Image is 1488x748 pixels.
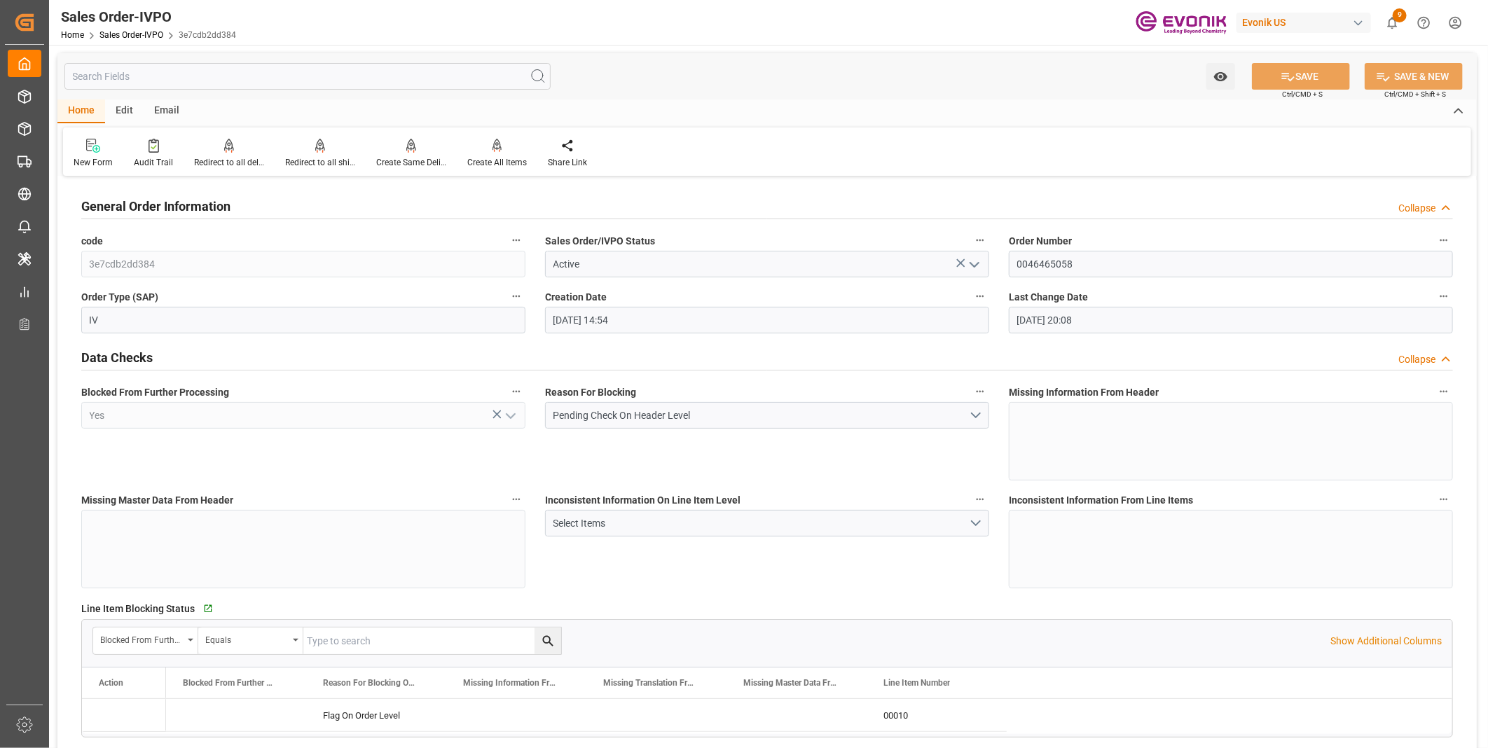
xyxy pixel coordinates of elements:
[545,290,607,305] span: Creation Date
[963,254,984,275] button: open menu
[1236,13,1371,33] div: Evonik US
[99,30,163,40] a: Sales Order-IVPO
[81,493,233,508] span: Missing Master Data From Header
[81,602,195,616] span: Line Item Blocking Status
[535,628,561,654] button: search button
[545,234,655,249] span: Sales Order/IVPO Status
[1365,63,1463,90] button: SAVE & NEW
[205,630,288,646] div: Equals
[1435,287,1453,305] button: Last Change Date
[1398,201,1435,216] div: Collapse
[463,678,557,688] span: Missing Information From Line Item
[971,490,989,508] button: Inconsistent Information On Line Item Level
[166,699,1007,732] div: Press SPACE to select this row.
[1252,63,1350,90] button: SAVE
[81,290,158,305] span: Order Type (SAP)
[1009,234,1072,249] span: Order Number
[1009,385,1159,400] span: Missing Information From Header
[545,402,989,429] button: open menu
[743,678,837,688] span: Missing Master Data From SAP
[467,156,527,169] div: Create All Items
[1384,89,1446,99] span: Ctrl/CMD + Shift + S
[306,699,446,731] div: Flag On Order Level
[105,99,144,123] div: Edit
[1408,7,1440,39] button: Help Center
[1377,7,1408,39] button: show 9 new notifications
[198,628,303,654] button: open menu
[883,678,950,688] span: Line Item Number
[971,287,989,305] button: Creation Date
[82,699,166,732] div: Press SPACE to select this row.
[376,156,446,169] div: Create Same Delivery Date
[61,6,236,27] div: Sales Order-IVPO
[1393,8,1407,22] span: 9
[1330,634,1442,649] p: Show Additional Columns
[507,231,525,249] button: code
[507,287,525,305] button: Order Type (SAP)
[1009,493,1193,508] span: Inconsistent Information From Line Items
[1236,9,1377,36] button: Evonik US
[603,678,697,688] span: Missing Translation From Master Data
[1398,352,1435,367] div: Collapse
[1435,382,1453,401] button: Missing Information From Header
[61,30,84,40] a: Home
[553,516,970,531] div: Select Items
[545,510,989,536] button: open menu
[545,307,989,333] input: MM-DD-YYYY HH:MM
[1435,490,1453,508] button: Inconsistent Information From Line Items
[144,99,190,123] div: Email
[74,156,113,169] div: New Form
[64,63,551,90] input: Search Fields
[545,493,740,508] span: Inconsistent Information On Line Item Level
[500,405,521,427] button: open menu
[100,630,183,646] div: Blocked From Further Processing
[81,197,230,216] h2: General Order Information
[323,678,417,688] span: Reason For Blocking On This Line Item
[194,156,264,169] div: Redirect to all deliveries
[99,678,123,688] div: Action
[303,628,561,654] input: Type to search
[134,156,173,169] div: Audit Trail
[81,234,103,249] span: code
[1206,63,1235,90] button: open menu
[545,385,636,400] span: Reason For Blocking
[285,156,355,169] div: Redirect to all shipments
[971,382,989,401] button: Reason For Blocking
[1136,11,1227,35] img: Evonik-brand-mark-Deep-Purple-RGB.jpeg_1700498283.jpeg
[1009,290,1088,305] span: Last Change Date
[1435,231,1453,249] button: Order Number
[183,678,277,688] span: Blocked From Further Processing
[971,231,989,249] button: Sales Order/IVPO Status
[867,699,1007,731] div: 00010
[81,385,229,400] span: Blocked From Further Processing
[553,408,970,423] div: Pending Check On Header Level
[507,382,525,401] button: Blocked From Further Processing
[548,156,587,169] div: Share Link
[93,628,198,654] button: open menu
[1009,307,1453,333] input: MM-DD-YYYY HH:MM
[1282,89,1323,99] span: Ctrl/CMD + S
[81,348,153,367] h2: Data Checks
[507,490,525,508] button: Missing Master Data From Header
[57,99,105,123] div: Home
